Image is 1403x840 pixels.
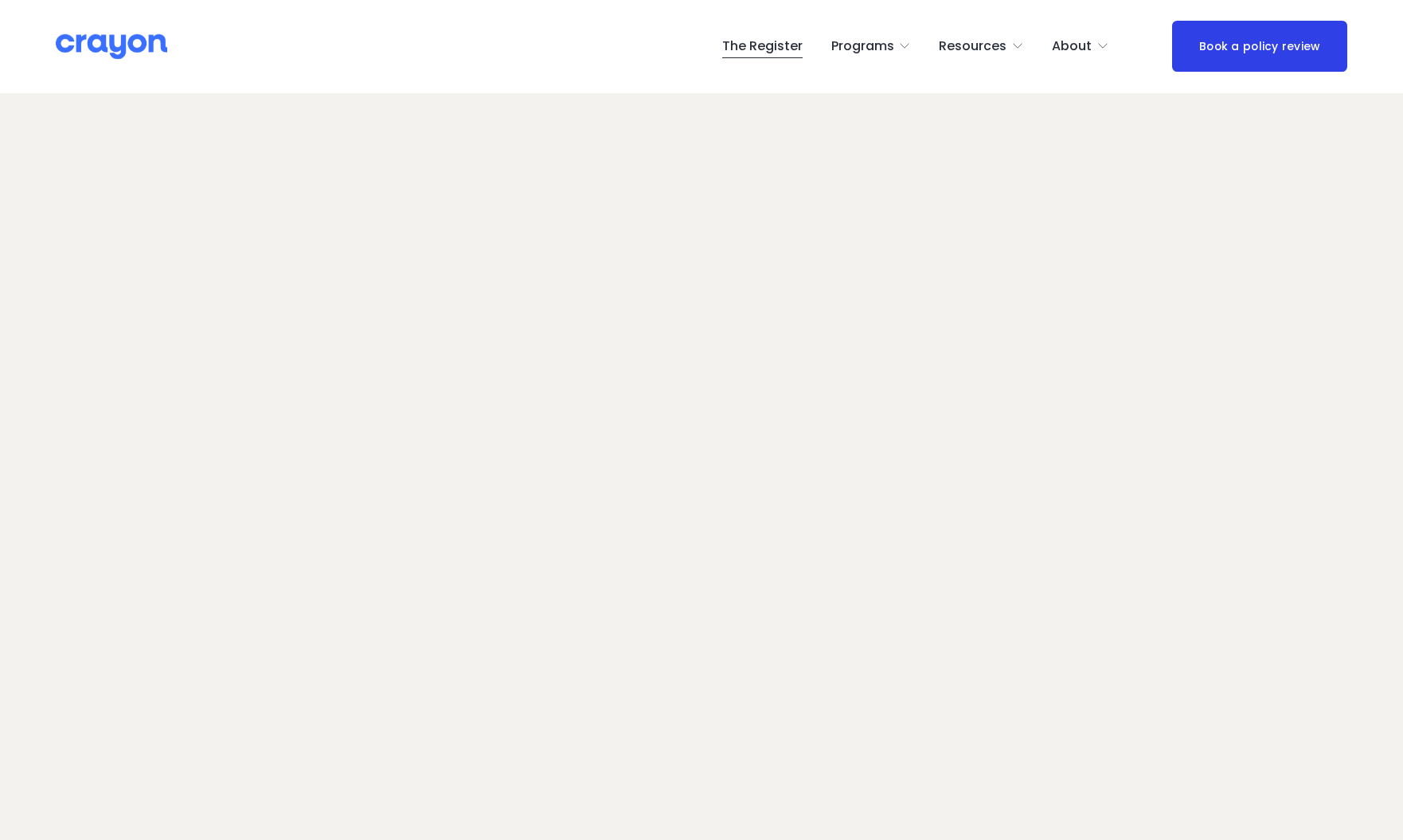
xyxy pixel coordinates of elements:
a: folder dropdown [1052,33,1109,59]
a: folder dropdown [939,33,1024,59]
a: The Register [722,33,803,59]
a: Book a policy review [1172,21,1346,72]
span: About [1052,35,1092,58]
span: Programs [831,35,894,58]
span: Resources [939,35,1006,58]
img: Crayon [56,33,167,61]
a: folder dropdown [831,33,912,59]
